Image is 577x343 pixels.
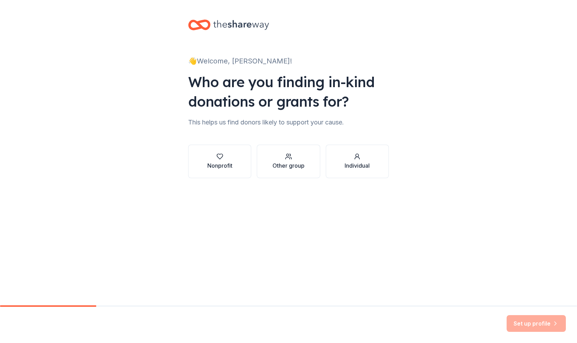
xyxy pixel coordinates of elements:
[207,161,232,170] div: Nonprofit
[188,145,251,178] button: Nonprofit
[188,72,389,111] div: Who are you finding in-kind donations or grants for?
[345,161,370,170] div: Individual
[272,161,305,170] div: Other group
[188,55,389,67] div: 👋 Welcome, [PERSON_NAME]!
[257,145,320,178] button: Other group
[188,117,389,128] div: This helps us find donors likely to support your cause.
[326,145,389,178] button: Individual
